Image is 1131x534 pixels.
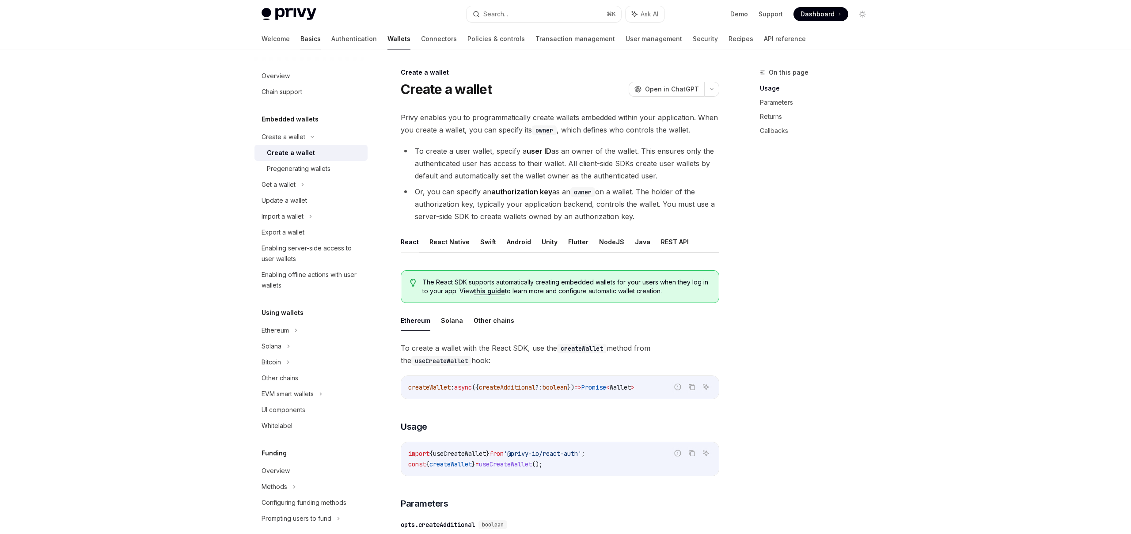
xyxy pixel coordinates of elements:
div: UI components [262,405,305,415]
span: from [490,450,504,458]
button: Toggle dark mode [855,7,869,21]
span: Promise [581,383,606,391]
div: Enabling server-side access to user wallets [262,243,362,264]
div: Get a wallet [262,179,296,190]
a: Enabling offline actions with user wallets [254,267,368,293]
a: Recipes [729,28,753,49]
button: Swift [480,231,496,252]
span: { [426,460,429,468]
span: async [454,383,472,391]
span: const [408,460,426,468]
div: Configuring funding methods [262,497,346,508]
h5: Using wallets [262,307,304,318]
span: = [475,460,479,468]
a: Welcome [262,28,290,49]
a: Usage [760,81,877,95]
button: Java [635,231,650,252]
span: => [574,383,581,391]
div: Search... [483,9,508,19]
span: ?: [535,383,543,391]
a: Authentication [331,28,377,49]
span: The React SDK supports automatically creating embedded wallets for your users when they log in to... [422,278,710,295]
button: Ask AI [700,381,712,393]
span: Dashboard [801,10,835,19]
span: Usage [401,420,427,433]
span: (); [532,460,543,468]
div: Methods [262,481,287,492]
span: > [631,383,634,391]
button: Ethereum [401,310,430,331]
div: Other chains [262,373,298,383]
span: < [606,383,610,391]
code: createWallet [557,344,607,353]
strong: user ID [527,147,551,155]
a: Configuring funding methods [254,495,368,511]
a: User management [626,28,682,49]
a: Support [759,10,783,19]
a: Parameters [760,95,877,110]
a: Pregenerating wallets [254,161,368,177]
button: Ask AI [700,447,712,459]
code: owner [532,125,557,135]
a: Create a wallet [254,145,368,161]
div: Prompting users to fund [262,513,331,524]
span: Ask AI [641,10,658,19]
button: Open in ChatGPT [629,82,704,97]
a: Overview [254,68,368,84]
span: } [486,450,490,458]
div: Enabling offline actions with user wallets [262,269,362,291]
button: NodeJS [599,231,624,252]
a: Chain support [254,84,368,100]
a: API reference [764,28,806,49]
span: ⌘ K [607,11,616,18]
div: Export a wallet [262,227,304,238]
span: createWallet [429,460,472,468]
button: Android [507,231,531,252]
a: Basics [300,28,321,49]
div: EVM smart wallets [262,389,314,399]
li: Or, you can specify an as an on a wallet. The holder of the authorization key, typically your app... [401,186,719,223]
h5: Embedded wallets [262,114,319,125]
span: useCreateWallet [433,450,486,458]
div: Import a wallet [262,211,304,222]
span: { [429,450,433,458]
div: Solana [262,341,281,352]
div: Chain support [262,87,302,97]
button: Flutter [568,231,588,252]
a: Update a wallet [254,193,368,208]
button: Report incorrect code [672,381,683,393]
span: }) [567,383,574,391]
img: light logo [262,8,316,20]
div: Bitcoin [262,357,281,367]
div: Whitelabel [262,420,292,431]
a: Security [693,28,718,49]
code: owner [570,187,595,197]
button: Search...⌘K [467,6,621,22]
a: this guide [474,287,505,295]
a: Whitelabel [254,418,368,434]
span: ; [581,450,585,458]
a: Dashboard [793,7,848,21]
div: Overview [262,466,290,476]
span: boolean [482,521,504,528]
div: Pregenerating wallets [267,163,330,174]
a: Demo [730,10,748,19]
a: UI components [254,402,368,418]
span: : [451,383,454,391]
span: On this page [769,67,808,78]
strong: authorization key [491,187,552,196]
div: Overview [262,71,290,81]
button: Solana [441,310,463,331]
button: Copy the contents from the code block [686,381,698,393]
span: Wallet [610,383,631,391]
a: Other chains [254,370,368,386]
button: React [401,231,419,252]
a: Overview [254,463,368,479]
span: } [472,460,475,468]
code: useCreateWallet [411,356,471,366]
button: Copy the contents from the code block [686,447,698,459]
div: Create a wallet [262,132,305,142]
span: boolean [543,383,567,391]
span: useCreateWallet [479,460,532,468]
a: Export a wallet [254,224,368,240]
